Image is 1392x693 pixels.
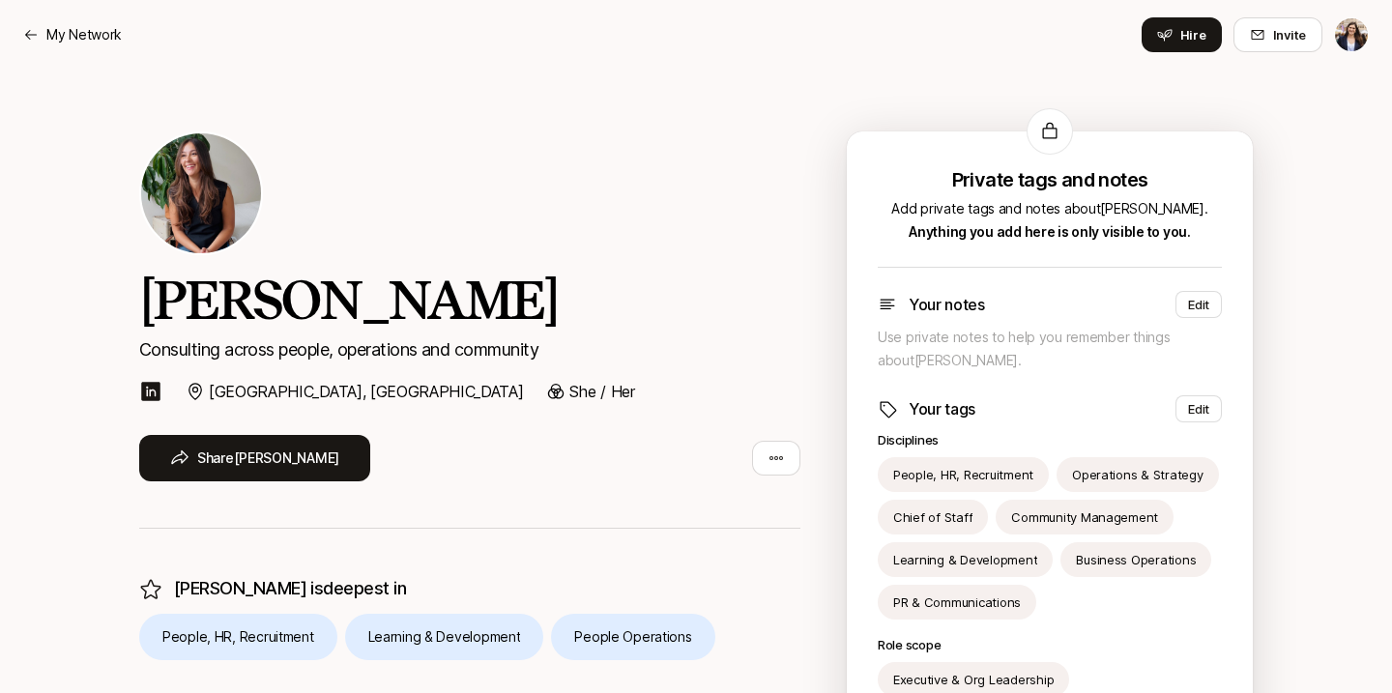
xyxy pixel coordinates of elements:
[1334,17,1369,52] button: Mamie Bhandari
[893,550,1037,569] p: Learning & Development
[909,292,985,317] p: Your notes
[162,625,314,649] p: People, HR, Recruitment
[878,170,1222,189] p: Private tags and notes
[893,507,972,527] p: Chief of Staff
[1175,395,1222,422] button: Edit
[141,133,261,253] img: Ciara Cornette
[893,670,1054,689] p: Executive & Org Leadership
[46,23,122,46] p: My Network
[878,635,1222,654] p: Role scope
[174,575,406,602] p: [PERSON_NAME] is deepest in
[878,326,1222,372] p: Use private notes to help you remember things about [PERSON_NAME] .
[139,271,800,329] h2: [PERSON_NAME]
[1072,465,1203,484] p: Operations & Strategy
[909,396,975,421] p: Your tags
[893,465,1033,484] p: People, HR, Recruitment
[139,380,162,403] img: linkedin-logo
[368,625,521,649] p: Learning & Development
[878,197,1222,244] p: Add private tags and notes about [PERSON_NAME] .
[1273,25,1306,44] span: Invite
[878,430,1222,449] p: Disciplines
[909,223,1190,240] span: Anything you add here is only visible to you.
[569,379,634,404] p: She / Her
[1233,17,1322,52] button: Invite
[893,592,1021,612] p: PR & Communications
[574,625,691,649] p: People Operations
[1076,550,1196,569] p: Business Operations
[209,379,523,404] p: [GEOGRAPHIC_DATA], [GEOGRAPHIC_DATA]
[1335,18,1368,51] img: Mamie Bhandari
[1175,291,1222,318] button: Edit
[139,336,800,363] p: Consulting across people, operations and community
[1180,25,1206,44] span: Hire
[139,435,370,481] button: Share[PERSON_NAME]
[1011,507,1158,527] p: Community Management
[1142,17,1222,52] button: Hire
